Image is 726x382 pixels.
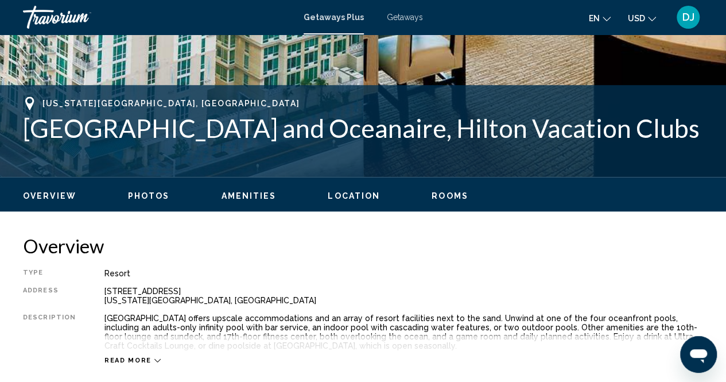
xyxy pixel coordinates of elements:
[628,14,645,23] span: USD
[42,99,300,108] span: [US_STATE][GEOGRAPHIC_DATA], [GEOGRAPHIC_DATA]
[23,269,76,278] div: Type
[304,13,364,22] a: Getaways Plus
[23,113,703,143] h1: [GEOGRAPHIC_DATA] and Oceanaire, Hilton Vacation Clubs
[23,191,76,200] span: Overview
[387,13,423,22] a: Getaways
[104,357,152,364] span: Read more
[589,14,600,23] span: en
[328,191,380,200] span: Location
[673,5,703,29] button: User Menu
[23,6,292,29] a: Travorium
[104,269,703,278] div: Resort
[104,314,703,350] div: [GEOGRAPHIC_DATA] offers upscale accommodations and an array of resort facilities next to the san...
[104,287,703,305] div: [STREET_ADDRESS] [US_STATE][GEOGRAPHIC_DATA], [GEOGRAPHIC_DATA]
[221,191,276,201] button: Amenities
[432,191,468,200] span: Rooms
[23,191,76,201] button: Overview
[680,336,717,373] iframe: Button to launch messaging window
[104,356,161,365] button: Read more
[589,10,611,26] button: Change language
[432,191,468,201] button: Rooms
[628,10,656,26] button: Change currency
[23,287,76,305] div: Address
[221,191,276,200] span: Amenities
[23,314,76,350] div: Description
[128,191,170,201] button: Photos
[328,191,380,201] button: Location
[128,191,170,200] span: Photos
[23,234,703,257] h2: Overview
[682,11,694,23] span: DJ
